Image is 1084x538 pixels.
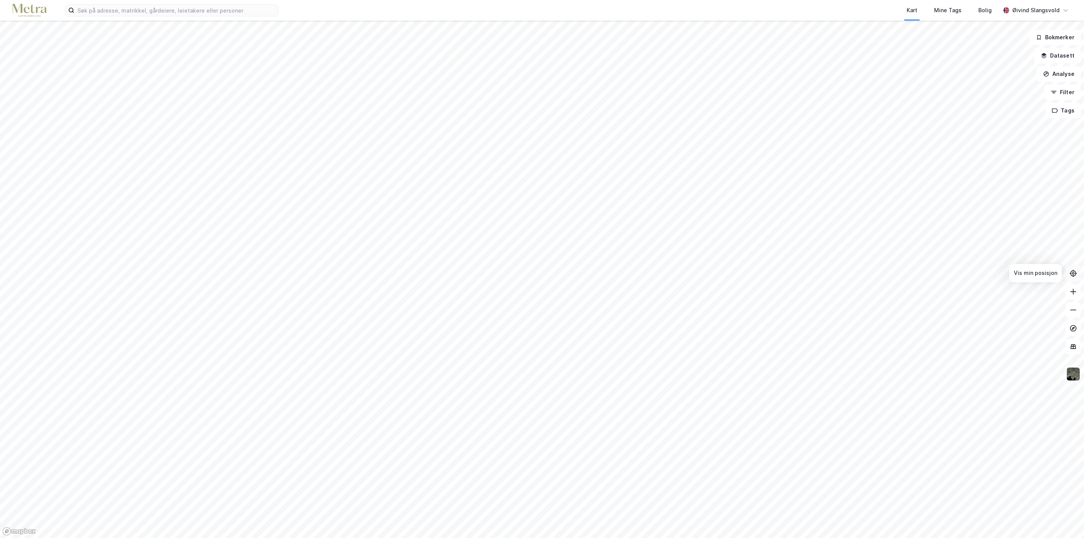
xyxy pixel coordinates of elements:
[1044,85,1081,100] button: Filter
[1012,6,1060,15] div: Øivind Slangsvold
[12,4,47,17] img: metra-logo.256734c3b2bbffee19d4.png
[1029,30,1081,45] button: Bokmerker
[1066,367,1081,381] img: 9k=
[1037,66,1081,82] button: Analyse
[1045,103,1081,118] button: Tags
[934,6,962,15] div: Mine Tags
[907,6,917,15] div: Kart
[978,6,992,15] div: Bolig
[74,5,278,16] input: Søk på adresse, matrikkel, gårdeiere, leietakere eller personer
[1034,48,1081,63] button: Datasett
[2,527,36,536] a: Mapbox homepage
